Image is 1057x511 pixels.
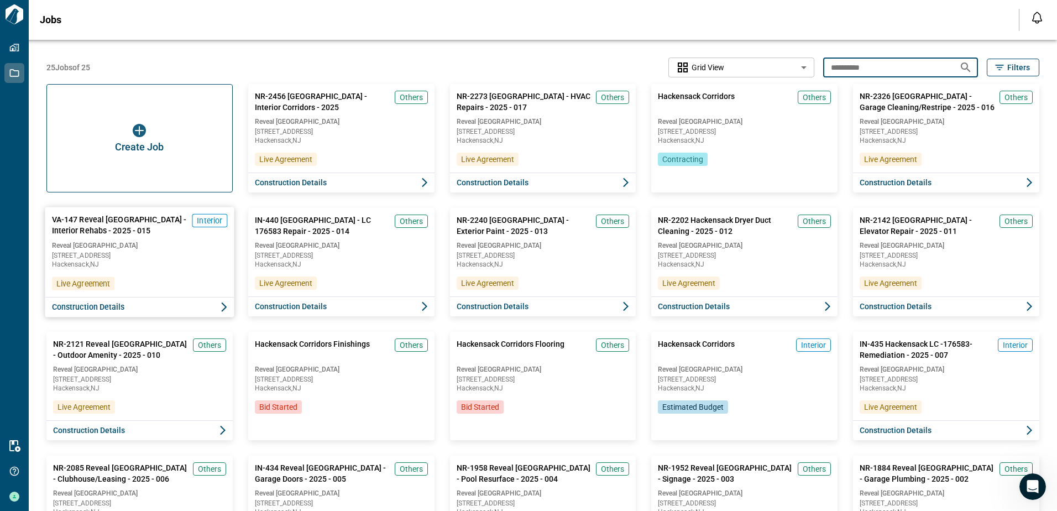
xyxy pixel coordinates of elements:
[457,215,592,237] span: NR-2240 [GEOGRAPHIC_DATA] - Exterior Paint - 2025 - 013
[400,340,423,351] span: Others
[860,252,1033,259] span: [STREET_ADDRESS]
[658,500,831,507] span: [STREET_ADDRESS]
[853,296,1039,316] button: Construction Details
[601,340,624,351] span: Others
[52,301,125,312] span: Construction Details
[457,489,630,498] span: Reveal [GEOGRAPHIC_DATA]
[457,137,630,144] span: Hackensack , NJ
[860,385,1033,392] span: Hackensack , NJ
[860,425,932,436] span: Construction Details
[860,462,995,484] span: NR-1884 Reveal [GEOGRAPHIC_DATA] - Garage Plumbing - 2025 - 002
[658,489,831,498] span: Reveal [GEOGRAPHIC_DATA]
[860,376,1033,383] span: [STREET_ADDRESS]
[255,385,428,392] span: Hackensack , NJ
[662,401,724,413] span: Estimated Budget
[255,241,428,250] span: Reveal [GEOGRAPHIC_DATA]
[662,154,703,165] span: Contracting
[864,278,917,289] span: Live Agreement
[860,365,1033,374] span: Reveal [GEOGRAPHIC_DATA]
[853,420,1039,440] button: Construction Details
[1007,62,1030,73] span: Filters
[1019,473,1046,500] iframe: Intercom live chat
[803,92,826,103] span: Others
[658,365,831,374] span: Reveal [GEOGRAPHIC_DATA]
[56,278,110,289] span: Live Agreement
[400,216,423,227] span: Others
[255,137,428,144] span: Hackensack , NJ
[860,338,993,361] span: IN-435 Hackensack LC -176583- Remediation - 2025 - 007
[255,177,327,188] span: Construction Details
[450,296,636,316] button: Construction Details
[457,261,630,268] span: Hackensack , NJ
[52,241,227,249] span: Reveal [GEOGRAPHIC_DATA]
[803,216,826,227] span: Others
[255,365,428,374] span: Reveal [GEOGRAPHIC_DATA]
[1004,216,1028,227] span: Others
[457,177,528,188] span: Construction Details
[860,215,995,237] span: NR-2142 [GEOGRAPHIC_DATA] - Elevator Repair - 2025 - 011
[658,261,831,268] span: Hackensack , NJ
[864,154,917,165] span: Live Agreement
[860,261,1033,268] span: Hackensack , NJ
[860,301,932,312] span: Construction Details
[658,252,831,259] span: [STREET_ADDRESS]
[457,128,630,135] span: [STREET_ADDRESS]
[52,261,227,268] span: Hackensack , NJ
[450,173,636,192] button: Construction Details
[457,365,630,374] span: Reveal [GEOGRAPHIC_DATA]
[601,216,624,227] span: Others
[46,420,233,440] button: Construction Details
[658,137,831,144] span: Hackensack , NJ
[457,241,630,250] span: Reveal [GEOGRAPHIC_DATA]
[53,500,226,507] span: [STREET_ADDRESS]
[601,463,624,474] span: Others
[255,117,428,126] span: Reveal [GEOGRAPHIC_DATA]
[987,59,1039,76] button: Filters
[457,385,630,392] span: Hackensack , NJ
[248,173,435,192] button: Construction Details
[255,489,428,498] span: Reveal [GEOGRAPHIC_DATA]
[860,177,932,188] span: Construction Details
[53,385,226,392] span: Hackensack , NJ
[860,137,1033,144] span: Hackensack , NJ
[457,301,528,312] span: Construction Details
[198,463,221,474] span: Others
[57,401,111,413] span: Live Agreement
[658,338,735,361] span: Hackensack Corridors
[400,463,423,474] span: Others
[53,338,189,361] span: NR-2121 Reveal [GEOGRAPHIC_DATA] - Outdoor Amenity - 2025 - 010
[259,278,312,289] span: Live Agreement
[658,462,793,484] span: NR-1952 Reveal [GEOGRAPHIC_DATA] - Signage - 2025 - 003
[1028,9,1046,27] button: Open notification feed
[658,241,831,250] span: Reveal [GEOGRAPHIC_DATA]
[255,500,428,507] span: [STREET_ADDRESS]
[658,385,831,392] span: Hackensack , NJ
[461,278,514,289] span: Live Agreement
[198,340,221,351] span: Others
[255,261,428,268] span: Hackensack , NJ
[692,62,724,73] span: Grid View
[259,154,312,165] span: Live Agreement
[658,215,793,237] span: NR-2202 Hackensack Dryer Duct Cleaning - 2025 - 012
[248,296,435,316] button: Construction Details
[461,401,499,413] span: Bid Started
[457,338,564,361] span: Hackensack Corridors Flooring
[255,301,327,312] span: Construction Details
[45,297,234,317] button: Construction Details
[668,56,814,79] div: Without label
[400,92,423,103] span: Others
[860,500,1033,507] span: [STREET_ADDRESS]
[662,278,715,289] span: Live Agreement
[658,376,831,383] span: [STREET_ADDRESS]
[860,241,1033,250] span: Reveal [GEOGRAPHIC_DATA]
[52,214,187,237] span: VA-147 Reveal [GEOGRAPHIC_DATA] - Interior Rehabs - 2025 - 015
[1003,340,1028,351] span: Interior
[860,117,1033,126] span: Reveal [GEOGRAPHIC_DATA]
[1004,92,1028,103] span: Others
[461,154,514,165] span: Live Agreement
[658,128,831,135] span: [STREET_ADDRESS]
[115,142,164,153] span: Create Job
[255,252,428,259] span: [STREET_ADDRESS]
[864,401,917,413] span: Live Agreement
[255,338,370,361] span: Hackensack Corridors Finishings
